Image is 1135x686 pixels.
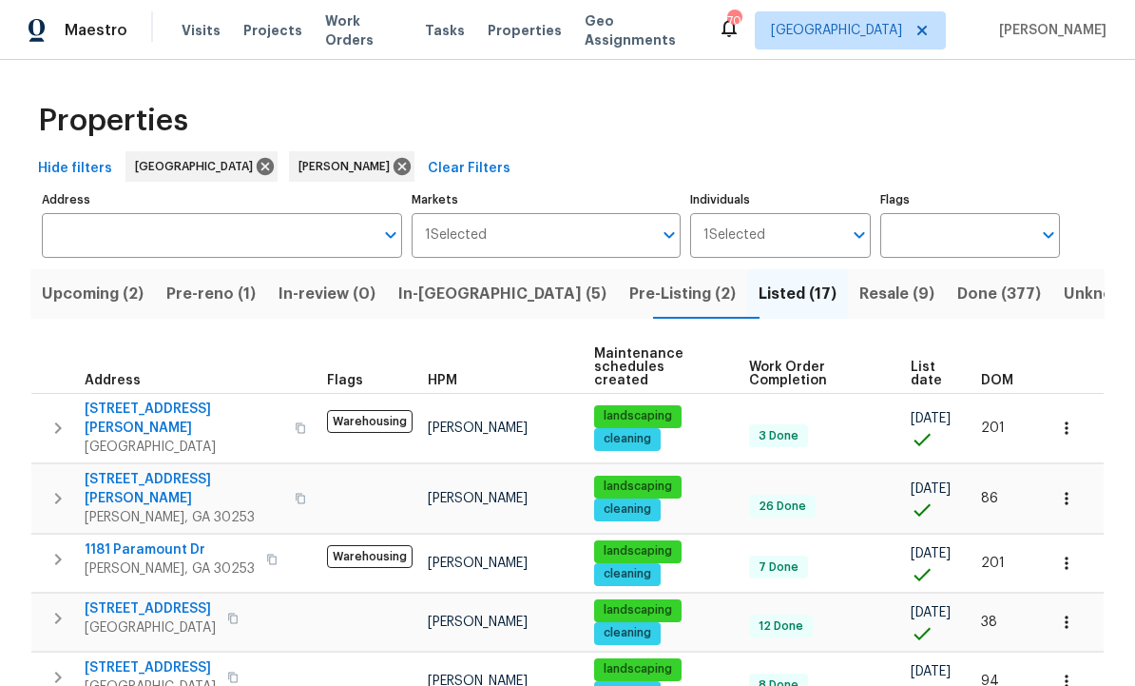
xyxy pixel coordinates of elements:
[957,281,1041,307] span: Done (377)
[846,222,873,248] button: Open
[38,157,112,181] span: Hide filters
[596,408,680,424] span: landscaping
[85,618,216,637] span: [GEOGRAPHIC_DATA]
[859,281,934,307] span: Resale (9)
[981,616,997,629] span: 38
[981,557,1005,570] span: 201
[751,559,806,576] span: 7 Done
[327,545,413,568] span: Warehousing
[488,21,562,40] span: Properties
[596,543,680,559] span: landscaping
[289,151,414,182] div: [PERSON_NAME]
[629,281,736,307] span: Pre-Listing (2)
[428,557,528,570] span: [PERSON_NAME]
[325,11,402,49] span: Work Orders
[65,21,127,40] span: Maestro
[30,151,120,186] button: Hide filters
[85,374,141,387] span: Address
[1035,222,1062,248] button: Open
[596,566,659,582] span: cleaning
[428,374,457,387] span: HPM
[398,281,606,307] span: In-[GEOGRAPHIC_DATA] (5)
[656,222,683,248] button: Open
[327,410,413,433] span: Warehousing
[125,151,278,182] div: [GEOGRAPHIC_DATA]
[85,438,283,457] span: [GEOGRAPHIC_DATA]
[42,281,144,307] span: Upcoming (2)
[585,11,695,49] span: Geo Assignments
[428,616,528,629] span: [PERSON_NAME]
[182,21,221,40] span: Visits
[428,157,510,181] span: Clear Filters
[425,227,487,244] span: 1 Selected
[298,157,397,176] span: [PERSON_NAME]
[412,194,682,206] label: Markets
[135,157,260,176] span: [GEOGRAPHIC_DATA]
[596,479,680,495] span: landscaping
[327,374,363,387] span: Flags
[751,499,814,515] span: 26 Done
[911,361,949,387] span: List date
[85,599,216,618] span: [STREET_ADDRESS]
[981,492,998,505] span: 86
[981,374,1013,387] span: DOM
[911,606,951,619] span: [DATE]
[749,361,878,387] span: Work Order Completion
[377,222,404,248] button: Open
[85,559,255,578] span: [PERSON_NAME], GA 30253
[596,602,680,618] span: landscaping
[279,281,375,307] span: In-review (0)
[85,400,283,438] span: [STREET_ADDRESS][PERSON_NAME]
[420,151,518,186] button: Clear Filters
[38,111,188,130] span: Properties
[727,11,741,30] div: 70
[703,227,765,244] span: 1 Selected
[42,194,402,206] label: Address
[751,428,806,444] span: 3 Done
[911,482,951,496] span: [DATE]
[880,194,1060,206] label: Flags
[596,431,659,447] span: cleaning
[594,347,717,387] span: Maintenance schedules created
[690,194,870,206] label: Individuals
[911,665,951,678] span: [DATE]
[166,281,256,307] span: Pre-reno (1)
[85,508,283,527] span: [PERSON_NAME], GA 30253
[981,421,1005,435] span: 201
[85,470,283,508] span: [STREET_ADDRESS][PERSON_NAME]
[771,21,902,40] span: [GEOGRAPHIC_DATA]
[428,492,528,505] span: [PERSON_NAME]
[596,661,680,677] span: landscaping
[425,24,465,37] span: Tasks
[991,21,1106,40] span: [PERSON_NAME]
[85,658,216,677] span: [STREET_ADDRESS]
[759,281,837,307] span: Listed (17)
[428,421,528,435] span: [PERSON_NAME]
[243,21,302,40] span: Projects
[911,412,951,425] span: [DATE]
[596,501,659,518] span: cleaning
[85,540,255,559] span: 1181 Paramount Dr
[596,625,659,641] span: cleaning
[911,547,951,560] span: [DATE]
[751,618,811,635] span: 12 Done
